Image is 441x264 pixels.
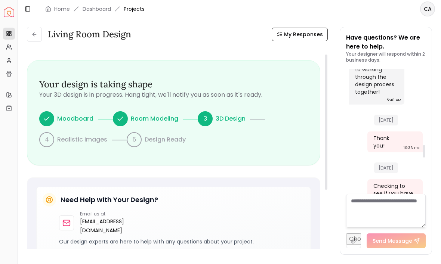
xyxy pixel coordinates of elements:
p: Room Modeling [131,114,178,123]
h3: Living Room design [48,28,131,40]
nav: breadcrumb [45,5,145,13]
button: CA [420,1,435,16]
img: Spacejoy Logo [4,7,14,17]
div: 10:36 PM [404,144,420,152]
p: Your 3D design is in progress. Hang tight, we'll notify you as soon as it's ready. [39,90,308,99]
div: Thank you! [373,134,402,149]
p: Design Ready [145,135,186,144]
p: 3D Design [216,114,246,123]
p: Moodboard [57,114,93,123]
a: Dashboard [83,5,111,13]
div: 5 [127,132,142,147]
button: My Responses [272,28,328,41]
p: Email us at [80,211,124,217]
div: 5:48 AM [386,96,401,104]
span: CA [421,2,434,16]
div: 4 [39,132,54,147]
a: Home [54,5,70,13]
p: Our design experts are here to help with any questions about your project. [59,238,305,245]
a: Spacejoy [4,7,14,17]
div: 3 [198,111,213,126]
span: My Responses [284,31,323,38]
span: [DATE] [374,162,398,173]
span: Projects [124,5,145,13]
a: [EMAIL_ADDRESS][DOMAIN_NAME] [80,217,124,235]
h3: Your design is taking shape [39,78,308,90]
h5: Need Help with Your Design? [61,195,158,205]
div: Checking to see if you have any design ideas for me. Looking forward to seeing the furniture plac... [373,182,415,257]
p: Realistic Images [57,135,107,144]
p: Your designer will respond within 2 business days. [346,51,426,63]
span: [DATE] [374,115,398,125]
p: Have questions? We are here to help. [346,33,426,51]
